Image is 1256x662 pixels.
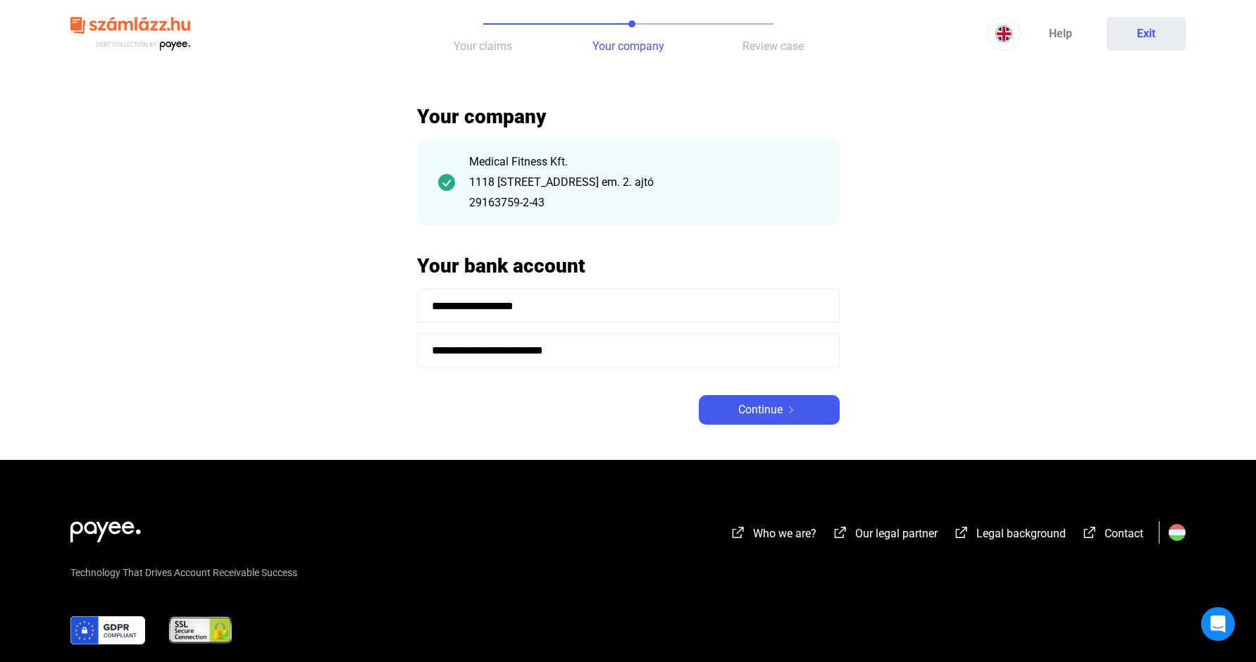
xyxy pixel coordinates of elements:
[469,154,819,170] div: Medical Fitness Kft.
[699,395,840,425] button: Continuearrow-right-white
[1169,524,1186,541] img: HU.svg
[995,25,1012,42] img: EN
[417,254,840,278] h2: Your bank account
[417,104,840,129] h2: Your company
[70,616,145,644] img: gdpr
[987,17,1021,51] button: EN
[438,174,455,191] img: checkmark-darker-green-circle
[1081,529,1143,542] a: external-link-whiteContact
[1021,17,1100,51] a: Help
[832,525,849,539] img: external-link-white
[469,174,819,191] div: 1118 [STREET_ADDRESS] em. 2. ajtó
[469,194,819,211] div: 29163759-2-43
[592,39,664,53] span: Your company
[454,39,512,53] span: Your claims
[832,529,938,542] a: external-link-whiteOur legal partner
[70,11,190,57] img: szamlazzhu-logo
[742,39,804,53] span: Review case
[70,513,141,542] img: white-payee-white-dot.svg
[855,527,938,540] span: Our legal partner
[1201,607,1235,641] div: Open Intercom Messenger
[1105,527,1143,540] span: Contact
[783,406,800,413] img: arrow-right-white
[738,401,783,418] span: Continue
[1081,525,1098,539] img: external-link-white
[976,527,1066,540] span: Legal background
[1107,17,1186,51] button: Exit
[753,527,816,540] span: Who we are?
[953,525,970,539] img: external-link-white
[730,525,747,539] img: external-link-white
[168,616,233,644] img: ssl
[953,529,1066,542] a: external-link-whiteLegal background
[730,529,816,542] a: external-link-whiteWho we are?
